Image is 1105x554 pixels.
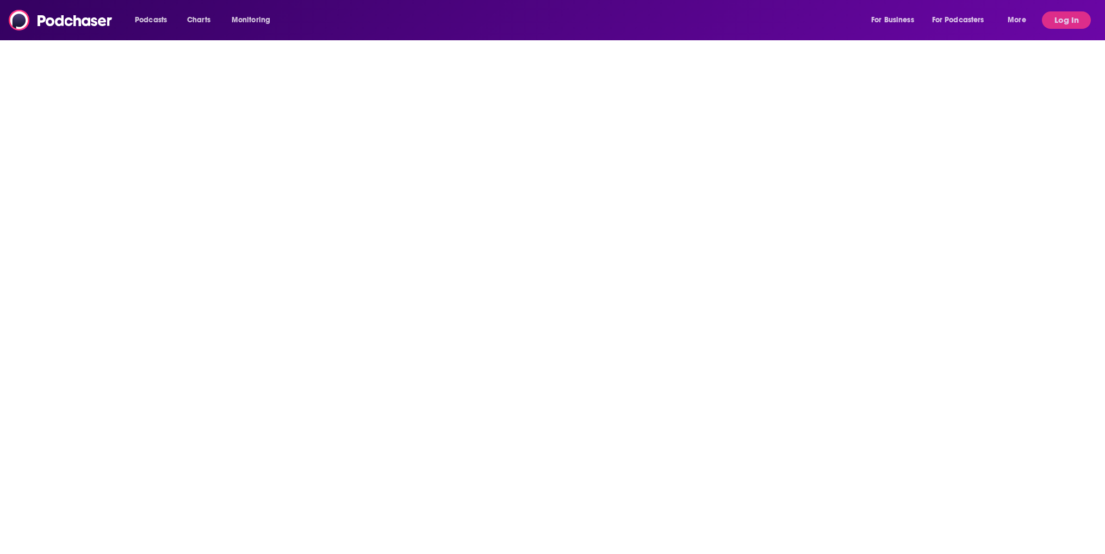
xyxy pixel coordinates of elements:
button: open menu [925,11,1000,29]
button: Log In [1042,11,1091,29]
img: Podchaser - Follow, Share and Rate Podcasts [9,10,113,30]
a: Charts [180,11,217,29]
span: More [1008,13,1026,28]
span: Podcasts [135,13,167,28]
span: For Podcasters [932,13,984,28]
button: open menu [1000,11,1040,29]
span: For Business [871,13,914,28]
span: Monitoring [232,13,270,28]
span: Charts [187,13,210,28]
button: open menu [127,11,181,29]
button: open menu [224,11,284,29]
button: open menu [864,11,928,29]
